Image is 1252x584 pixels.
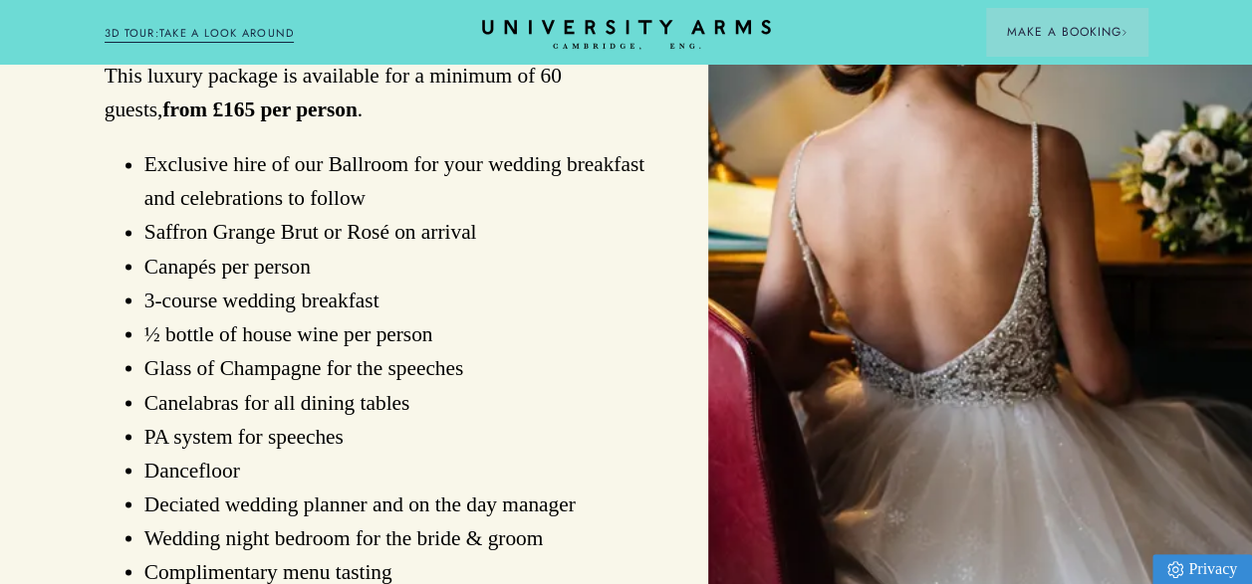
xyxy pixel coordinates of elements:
li: ½ bottle of house wine per person [144,316,648,350]
a: Home [482,20,771,51]
li: Saffron Grange Brut or Rosé on arrival [144,215,648,249]
li: Dancefloor [144,453,648,487]
strong: from £165 per person [162,97,357,121]
span: Make a Booking [1006,23,1127,41]
li: Deciated wedding planner and on the day manager [144,487,648,520]
p: This luxury package is available for a minimum of 60 guests, . [105,59,648,126]
img: Arrow icon [1121,29,1127,36]
li: Glass of Champagne for the speeches [144,350,648,384]
li: Canapés per person [144,249,648,283]
li: Exclusive hire of our Ballroom for your wedding breakfast and celebrations to follow [144,147,648,215]
a: Privacy [1152,554,1252,584]
button: Make a BookingArrow icon [986,8,1147,56]
li: Wedding night bedroom for the bride & groom [144,520,648,554]
li: Canelabras for all dining tables [144,385,648,419]
li: 3-course wedding breakfast [144,283,648,316]
a: 3D TOUR:TAKE A LOOK AROUND [105,25,295,43]
img: Privacy [1167,561,1183,578]
li: PA system for speeches [144,419,648,453]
